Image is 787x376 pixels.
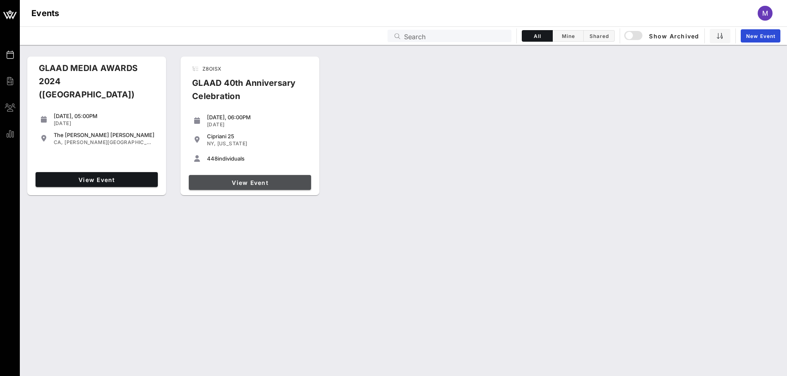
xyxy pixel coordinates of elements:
[54,132,155,138] div: The [PERSON_NAME] [PERSON_NAME]
[189,175,311,190] a: View Event
[207,114,308,121] div: [DATE], 06:00PM
[746,33,775,39] span: New Event
[589,33,609,39] span: Shared
[217,140,247,147] span: [US_STATE]
[741,29,780,43] a: New Event
[54,113,155,119] div: [DATE], 05:00PM
[36,172,158,187] a: View Event
[207,121,308,128] div: [DATE]
[207,155,308,162] div: individuals
[584,30,615,42] button: Shared
[527,33,547,39] span: All
[64,139,163,145] span: [PERSON_NAME][GEOGRAPHIC_DATA]
[758,6,773,21] div: M
[185,76,303,109] div: GLAAD 40th Anniversary Celebration
[54,120,155,127] div: [DATE]
[32,61,153,108] div: GLAAD MEDIA AWARDS 2024 ([GEOGRAPHIC_DATA])
[207,155,218,162] span: 448
[558,33,578,39] span: Mine
[207,140,216,147] span: NY,
[192,179,308,186] span: View Event
[54,139,63,145] span: CA,
[625,31,699,41] span: Show Archived
[207,133,308,140] div: Cipriani 25
[625,28,699,43] button: Show Archived
[202,66,221,72] span: Z8OISX
[762,9,768,17] span: M
[31,7,59,20] h1: Events
[39,176,155,183] span: View Event
[553,30,584,42] button: Mine
[522,30,553,42] button: All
